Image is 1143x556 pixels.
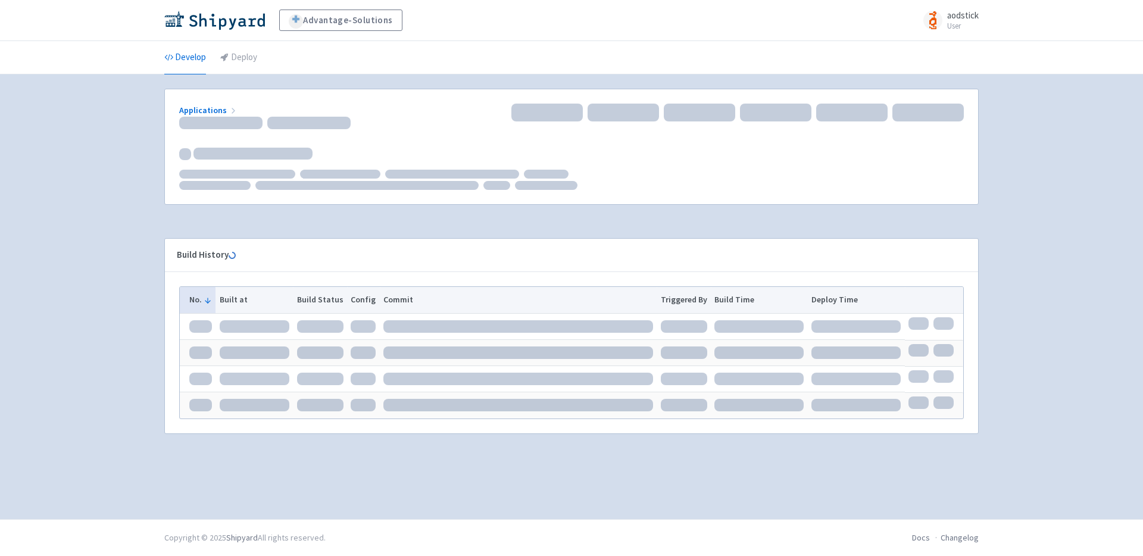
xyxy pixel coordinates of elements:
a: Changelog [941,532,979,543]
th: Commit [380,287,657,313]
a: aodstick User [916,11,979,30]
th: Deploy Time [808,287,905,313]
a: Docs [912,532,930,543]
a: Shipyard [226,532,258,543]
div: Build History [177,248,947,262]
small: User [947,22,979,30]
th: Build Status [293,287,347,313]
th: Triggered By [657,287,711,313]
th: Build Time [711,287,808,313]
img: Shipyard logo [164,11,265,30]
a: Develop [164,41,206,74]
div: Copyright © 2025 All rights reserved. [164,532,326,544]
a: Deploy [220,41,257,74]
th: Built at [216,287,293,313]
a: Advantage-Solutions [279,10,402,31]
span: aodstick [947,10,979,21]
button: No. [189,293,212,306]
a: Applications [179,105,238,115]
th: Config [347,287,380,313]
